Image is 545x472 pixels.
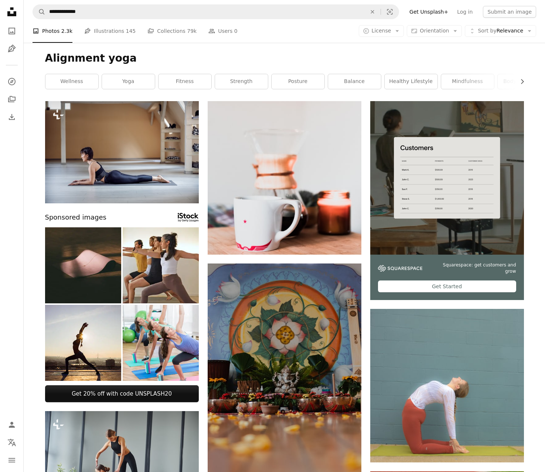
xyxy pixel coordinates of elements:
a: selective focus photo pf white mug [208,174,361,181]
a: Illustrations [4,41,19,56]
a: Ganesha statue with singing bowls and floral decor [208,375,361,382]
span: Sponsored images [45,212,106,223]
h1: Alignment yoga [45,52,524,65]
button: Visual search [381,5,399,19]
img: Pink Yoga Mat on Wooden Floor in Morning Light [45,227,121,303]
button: Search Unsplash [33,5,45,19]
a: strength [215,74,268,89]
img: file-1747939142011-51e5cc87e3c9 [378,265,422,272]
a: Collections [4,92,19,107]
span: 145 [126,27,136,35]
div: Get Started [378,280,516,292]
img: Side view of fit attractive yogi woman with brown hair in Sphinx yoga pose. Yoga studio interior. [45,101,199,203]
a: Illustrations 145 [84,19,136,43]
a: Side view of fit attractive yogi woman with brown hair in Sphinx yoga pose. Yoga studio interior. [45,149,199,155]
a: yoga [102,74,155,89]
img: woman in white shirt and red pants bending her body on yellow yoga mat [370,309,524,462]
a: Photos [4,24,19,38]
img: file-1747939376688-baf9a4a454ffimage [370,101,524,255]
a: Explore [4,74,19,89]
a: Log in / Sign up [4,417,19,432]
button: Language [4,435,19,450]
a: Collections 79k [147,19,197,43]
a: Download History [4,110,19,124]
a: Doing balance exercises. Two women in sportive wear and with slim bodies have fitness yoga day in... [45,459,199,465]
span: Sort by [478,28,496,34]
img: selective focus photo pf white mug [208,101,361,255]
span: License [372,28,391,34]
a: mindfulness [441,74,494,89]
button: Clear [364,5,381,19]
span: 79k [187,27,197,35]
span: Relevance [478,27,523,35]
img: Four diverse individuals practicing warrior pose in a yoga studio. [123,227,199,303]
span: Squarespace: get customers and grow [431,262,516,275]
span: Orientation [420,28,449,34]
button: License [359,25,404,37]
a: balance [328,74,381,89]
a: Get Unsplash+ [405,6,453,18]
a: woman in white shirt and red pants bending her body on yellow yoga mat [370,382,524,389]
a: fitness [159,74,211,89]
a: Users 0 [208,19,238,43]
button: scroll list to the right [515,74,524,89]
img: image of a woman doing yoga on a rooftop [45,305,121,381]
button: Orientation [407,25,462,37]
a: healthy lifestyle [385,74,437,89]
form: Find visuals sitewide [33,4,399,19]
a: Squarespace: get customers and growGet Started [370,101,524,300]
button: Submit an image [483,6,536,18]
button: Sort byRelevance [465,25,536,37]
a: Get 20% off with code UNSPLASH20 [45,385,199,402]
span: 0 [234,27,238,35]
img: Three women use exercise blocks for lunges at the gym [123,305,199,381]
a: posture [272,74,324,89]
button: Menu [4,453,19,468]
a: wellness [45,74,98,89]
a: Log in [453,6,477,18]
